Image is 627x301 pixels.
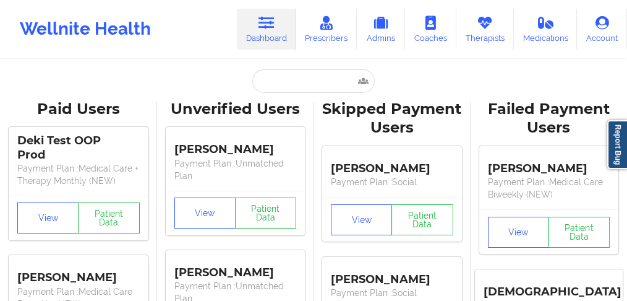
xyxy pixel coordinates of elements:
[331,204,392,235] button: View
[405,9,456,50] a: Coaches
[174,157,297,182] p: Payment Plan : Unmatched Plan
[17,262,140,286] div: [PERSON_NAME]
[174,134,297,157] div: [PERSON_NAME]
[331,263,453,287] div: [PERSON_NAME]
[174,256,297,280] div: [PERSON_NAME]
[235,198,296,229] button: Patient Data
[331,176,453,188] p: Payment Plan : Social
[488,176,610,201] p: Payment Plan : Medical Care Biweekly (NEW)
[488,217,549,248] button: View
[322,100,462,138] div: Skipped Payment Users
[607,120,627,169] a: Report Bug
[548,217,610,248] button: Patient Data
[577,9,627,50] a: Account
[488,152,610,176] div: [PERSON_NAME]
[456,9,514,50] a: Therapists
[17,162,140,187] p: Payment Plan : Medical Care + Therapy Monthly (NEW)
[391,204,453,235] button: Patient Data
[331,287,453,299] p: Payment Plan : Social
[17,203,79,233] button: View
[296,9,357,50] a: Prescribers
[166,100,305,119] div: Unverified Users
[479,100,619,138] div: Failed Payment Users
[78,203,139,233] button: Patient Data
[357,9,405,50] a: Admins
[514,9,578,50] a: Medications
[174,198,236,229] button: View
[17,134,140,162] div: Deki Test OOP Prod
[331,152,453,176] div: [PERSON_NAME]
[237,9,296,50] a: Dashboard
[9,100,148,119] div: Paid Users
